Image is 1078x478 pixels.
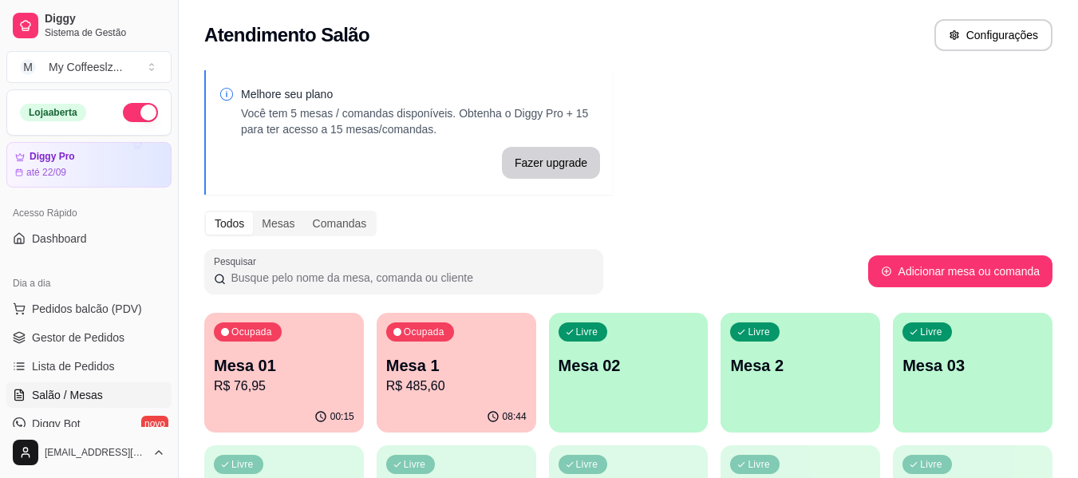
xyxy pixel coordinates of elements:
h2: Atendimento Salão [204,22,369,48]
p: Ocupada [404,326,444,338]
article: Diggy Pro [30,151,75,163]
p: 08:44 [503,410,527,423]
span: Gestor de Pedidos [32,330,124,346]
p: Livre [576,326,598,338]
button: LivreMesa 2 [721,313,880,433]
button: Pedidos balcão (PDV) [6,296,172,322]
div: My Coffeeslz ... [49,59,122,75]
a: Salão / Mesas [6,382,172,408]
input: Pesquisar [226,270,594,286]
span: M [20,59,36,75]
a: Lista de Pedidos [6,354,172,379]
p: Você tem 5 mesas / comandas disponíveis. Obtenha o Diggy Pro + 15 para ter acesso a 15 mesas/coma... [241,105,600,137]
article: até 22/09 [26,166,66,179]
div: Todos [206,212,253,235]
span: Lista de Pedidos [32,358,115,374]
button: Fazer upgrade [502,147,600,179]
span: [EMAIL_ADDRESS][DOMAIN_NAME] [45,446,146,459]
button: Configurações [934,19,1052,51]
p: R$ 76,95 [214,377,354,396]
span: Pedidos balcão (PDV) [32,301,142,317]
span: Salão / Mesas [32,387,103,403]
div: Loja aberta [20,104,86,121]
div: Acesso Rápido [6,200,172,226]
p: Mesa 02 [559,354,699,377]
div: Dia a dia [6,271,172,296]
p: Livre [576,458,598,471]
p: Livre [748,326,770,338]
span: Sistema de Gestão [45,26,165,39]
button: OcupadaMesa 1R$ 485,6008:44 [377,313,536,433]
div: Mesas [253,212,303,235]
button: Alterar Status [123,103,158,122]
a: Gestor de Pedidos [6,325,172,350]
a: Dashboard [6,226,172,251]
p: Mesa 03 [902,354,1043,377]
div: Comandas [304,212,376,235]
span: Diggy [45,12,165,26]
p: Livre [920,326,942,338]
span: Dashboard [32,231,87,247]
button: LivreMesa 02 [549,313,709,433]
button: Select a team [6,51,172,83]
p: Livre [920,458,942,471]
span: Diggy Bot [32,416,81,432]
p: Ocupada [231,326,272,338]
a: DiggySistema de Gestão [6,6,172,45]
label: Pesquisar [214,255,262,268]
p: Livre [231,458,254,471]
button: LivreMesa 03 [893,313,1052,433]
button: Adicionar mesa ou comanda [868,255,1052,287]
p: R$ 485,60 [386,377,527,396]
a: Diggy Proaté 22/09 [6,142,172,188]
button: [EMAIL_ADDRESS][DOMAIN_NAME] [6,433,172,472]
button: OcupadaMesa 01R$ 76,9500:15 [204,313,364,433]
p: Melhore seu plano [241,86,600,102]
p: Mesa 1 [386,354,527,377]
p: Mesa 01 [214,354,354,377]
p: Mesa 2 [730,354,871,377]
p: Livre [404,458,426,471]
a: Diggy Botnovo [6,411,172,437]
p: 00:15 [330,410,354,423]
p: Livre [748,458,770,471]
